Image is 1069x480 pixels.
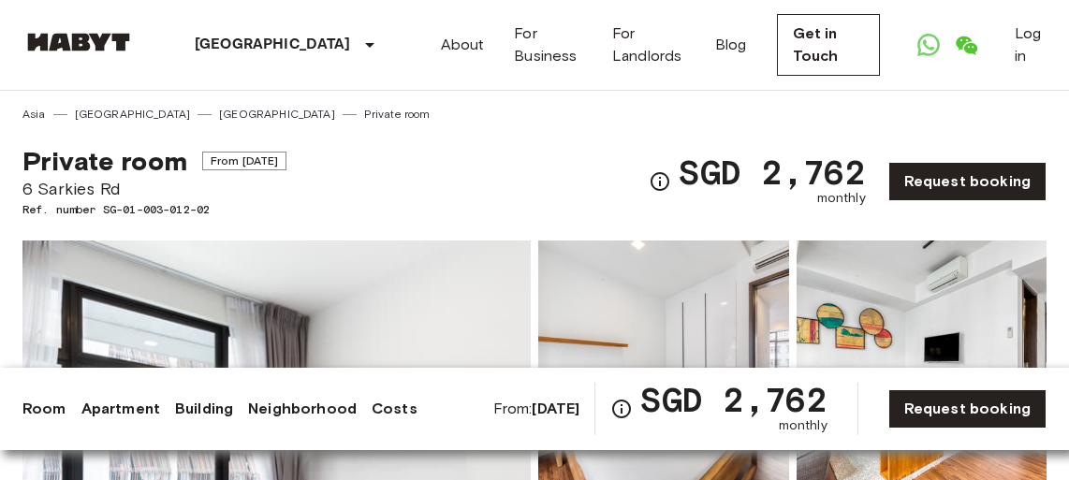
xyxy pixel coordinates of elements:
[612,22,685,67] a: For Landlords
[888,162,1047,201] a: Request booking
[777,14,880,76] a: Get in Touch
[22,201,286,218] span: Ref. number SG-01-003-012-02
[817,189,866,208] span: monthly
[649,170,671,193] svg: Check cost overview for full price breakdown. Please note that discounts apply to new joiners onl...
[888,389,1047,429] a: Request booking
[364,106,431,123] a: Private room
[175,398,233,420] a: Building
[610,398,633,420] svg: Check cost overview for full price breakdown. Please note that discounts apply to new joiners onl...
[679,155,865,189] span: SGD 2,762
[779,416,827,435] span: monthly
[202,152,287,170] span: From [DATE]
[532,400,579,417] b: [DATE]
[514,22,582,67] a: For Business
[493,399,580,419] span: From:
[22,398,66,420] a: Room
[195,34,351,56] p: [GEOGRAPHIC_DATA]
[75,106,191,123] a: [GEOGRAPHIC_DATA]
[22,33,135,51] img: Habyt
[81,398,160,420] a: Apartment
[219,106,335,123] a: [GEOGRAPHIC_DATA]
[910,26,947,64] a: Open WhatsApp
[372,398,417,420] a: Costs
[248,398,357,420] a: Neighborhood
[441,34,485,56] a: About
[715,34,747,56] a: Blog
[947,26,985,64] a: Open WeChat
[1015,22,1047,67] a: Log in
[22,177,286,201] span: 6 Sarkies Rd
[640,383,827,416] span: SGD 2,762
[22,145,187,177] span: Private room
[22,106,46,123] a: Asia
